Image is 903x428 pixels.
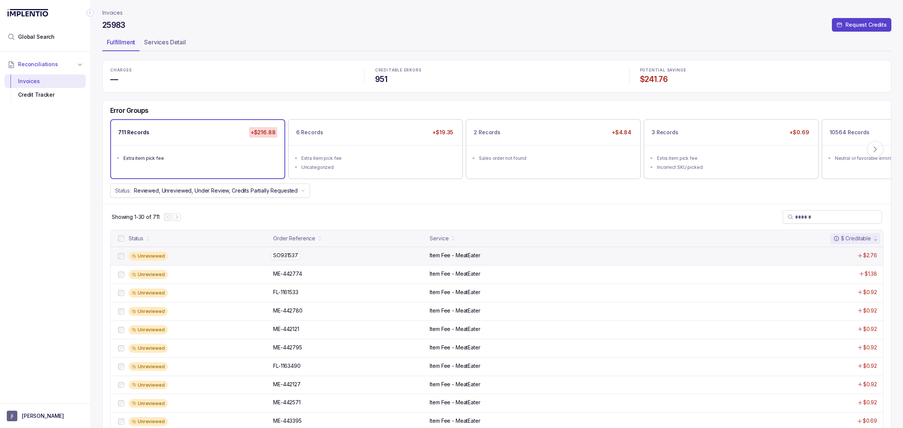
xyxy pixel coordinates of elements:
input: checkbox-checkbox [118,308,124,314]
li: Tab Fulfillment [102,36,140,51]
button: Status:Reviewed, Unreviewed, Under Review, Credits Partially Requested [110,184,310,198]
p: Item Fee - MeatEater [430,270,480,278]
h4: — [110,74,354,85]
input: checkbox-checkbox [118,235,124,241]
div: Unreviewed [129,417,168,426]
p: Services Detail [144,38,186,47]
p: Reviewed, Unreviewed, Under Review, Credits Partially Requested [134,187,298,194]
p: ME-442774 [273,270,302,278]
p: Item Fee - MeatEater [430,362,480,370]
p: $0.69 [863,417,877,425]
p: [PERSON_NAME] [22,412,64,420]
li: Tab Services Detail [140,36,190,51]
button: Request Credits [832,18,891,32]
input: checkbox-checkbox [118,382,124,388]
p: 6 Records [296,129,323,136]
p: Item Fee - MeatEater [430,417,480,425]
p: Fulfillment [107,38,135,47]
p: Item Fee - MeatEater [430,288,480,296]
div: Incorrect SKU picked [657,164,810,171]
input: checkbox-checkbox [118,400,124,406]
p: $0.92 [863,381,877,388]
p: FL-1161533 [273,288,298,296]
p: $0.92 [863,325,877,333]
p: +$0.69 [788,127,810,138]
div: Order Reference [273,235,315,242]
div: Invoices [11,74,80,88]
p: 10564 Records [830,129,870,136]
div: Unreviewed [129,325,168,334]
div: Unreviewed [129,288,168,297]
div: Unreviewed [129,381,168,390]
p: $1.38 [865,270,877,278]
p: Item Fee - MeatEater [430,399,480,406]
p: $2.76 [863,252,877,259]
button: Next Page [173,213,181,221]
div: Status [129,235,143,242]
button: Reconciliations [5,56,86,73]
div: Reconciliations [5,73,86,103]
input: checkbox-checkbox [118,345,124,351]
span: User initials [7,411,17,421]
p: Item Fee - MeatEater [430,252,480,259]
div: Service [430,235,448,242]
p: ME-443395 [273,417,302,425]
h5: Error Groups [110,106,149,115]
div: Collapse Icon [86,8,95,17]
p: $0.92 [863,344,877,351]
h4: 951 [375,74,619,85]
p: CHARGES [110,68,354,73]
div: Extra item pick fee [657,155,810,162]
p: Showing 1-30 of 711 [112,213,160,221]
button: User initials[PERSON_NAME] [7,411,84,421]
p: CREDITABLE ERRORS [375,68,619,73]
p: POTENTIAL SAVINGS [640,68,883,73]
p: Item Fee - MeatEater [430,381,480,388]
input: checkbox-checkbox [118,290,124,296]
div: Remaining page entries [112,213,160,221]
ul: Tab Group [102,36,891,51]
div: Uncategorized [301,164,455,171]
p: $0.92 [863,307,877,314]
p: 3 Records [652,129,678,136]
div: Unreviewed [129,252,168,261]
p: SO931537 [271,251,300,260]
h4: $241.76 [640,74,883,85]
div: Credit Tracker [11,88,80,102]
span: Global Search [18,33,55,41]
nav: breadcrumb [102,9,123,17]
div: $ Creditable [833,235,871,242]
p: Item Fee - MeatEater [430,307,480,314]
p: Request Credits [845,21,887,29]
p: $0.92 [863,399,877,406]
p: +$19.35 [431,127,455,138]
p: 711 Records [118,129,149,136]
a: Invoices [102,9,123,17]
input: checkbox-checkbox [118,272,124,278]
p: ME-442571 [273,399,301,406]
div: Unreviewed [129,399,168,408]
div: Unreviewed [129,362,168,371]
p: Item Fee - MeatEater [430,325,480,333]
div: Sales order not found [479,155,632,162]
input: checkbox-checkbox [118,364,124,370]
p: +$4.84 [610,127,633,138]
input: checkbox-checkbox [118,327,124,333]
p: $0.92 [863,288,877,296]
div: Unreviewed [129,344,168,353]
p: $0.92 [863,362,877,370]
input: checkbox-checkbox [118,253,124,259]
div: Extra item pick fee [301,155,455,162]
p: ME-442780 [273,307,303,314]
p: Item Fee - MeatEater [430,344,480,351]
p: FL-1163490 [273,362,301,370]
h4: 25983 [102,20,125,30]
div: Extra item pick fee [123,155,277,162]
div: Unreviewed [129,270,168,279]
p: +$216.88 [249,127,277,138]
input: checkbox-checkbox [118,419,124,425]
p: ME-442795 [273,344,302,351]
p: ME-442121 [273,325,299,333]
p: ME-442127 [273,381,301,388]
